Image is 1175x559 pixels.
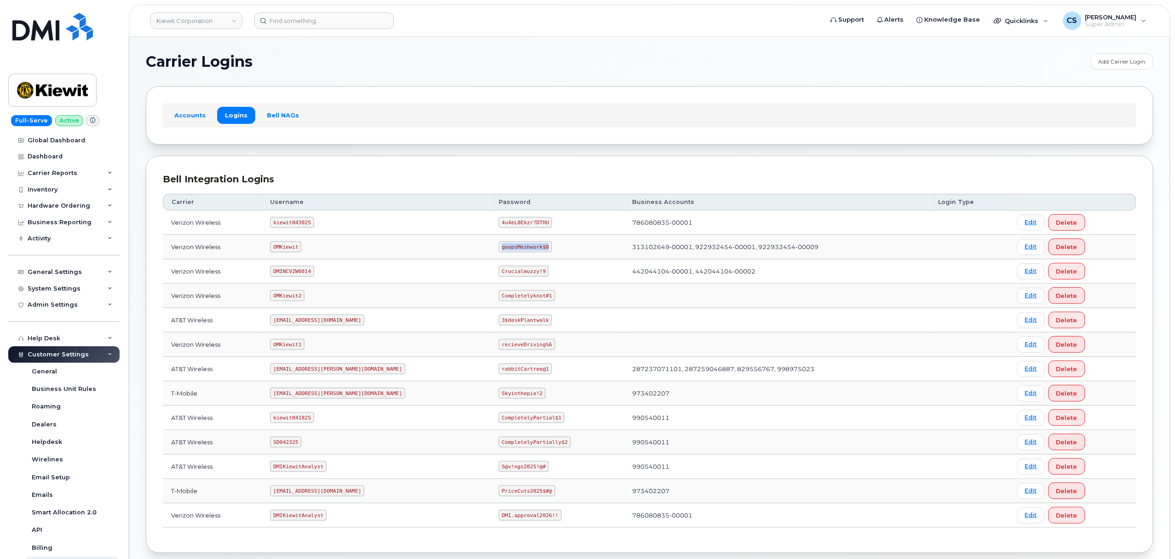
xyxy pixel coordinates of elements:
code: OMKiewit [270,241,301,252]
span: Delete [1056,291,1077,300]
td: 786080835-00001 [624,210,930,235]
td: Verizon Wireless [163,210,262,235]
code: [EMAIL_ADDRESS][DOMAIN_NAME] [270,485,364,496]
td: 442044104-00001, 442044104-00002 [624,259,930,284]
code: kiewit041825 [270,412,314,423]
a: Edit [1017,263,1045,279]
span: Delete [1056,340,1077,349]
th: Carrier [163,194,262,210]
a: Accounts [167,107,213,123]
div: Bell Integration Logins [163,173,1136,186]
th: Username [262,194,490,210]
a: Bell NAGs [259,107,307,123]
button: Delete [1048,434,1085,450]
td: Verizon Wireless [163,332,262,357]
code: CompletelyPartial$1 [499,412,564,423]
td: AT&T Wireless [163,430,262,454]
td: Verizon Wireless [163,284,262,308]
td: AT&T Wireless [163,308,262,332]
button: Delete [1048,263,1085,279]
a: Edit [1017,410,1045,426]
td: 786080835-00001 [624,503,930,528]
code: Crucialmuzzy!9 [499,266,549,277]
a: Edit [1017,288,1045,304]
td: 313102649-00001, 922932454-00001, 922932454-00009 [624,235,930,259]
code: DMIKiewitAnalyst [270,510,327,521]
a: Edit [1017,337,1045,353]
code: Completelyknot#1 [499,290,555,301]
button: Delete [1048,385,1085,402]
span: Delete [1056,218,1077,227]
td: T-Mobile [163,479,262,503]
code: DMINCVZW0814 [270,266,314,277]
button: Delete [1048,409,1085,426]
code: Skyinthepie!2 [499,388,546,399]
a: Edit [1017,434,1045,450]
button: Delete [1048,483,1085,499]
span: Delete [1056,487,1077,495]
td: 973402207 [624,479,930,503]
code: CompletelyPartially$2 [499,437,571,448]
td: 990540011 [624,454,930,479]
code: PriceCuts2025$#@ [499,485,555,496]
a: Add Carrier Login [1091,53,1153,70]
code: OMKiewit1 [270,339,305,350]
span: Delete [1056,462,1077,471]
td: Verizon Wireless [163,259,262,284]
th: Password [490,194,624,210]
span: Delete [1056,267,1077,276]
span: Delete [1056,243,1077,251]
button: Delete [1048,239,1085,255]
span: Delete [1056,413,1077,422]
code: rabbitCartree@1 [499,363,552,374]
a: Edit [1017,361,1045,377]
a: Edit [1017,215,1045,231]
button: Delete [1048,287,1085,304]
code: 4u4eL8Ekzr?DTHU [499,217,552,228]
td: Verizon Wireless [163,235,262,259]
td: Verizon Wireless [163,503,262,528]
a: Edit [1017,239,1045,255]
a: Logins [217,107,255,123]
code: kiewit043025 [270,217,314,228]
a: Edit [1017,385,1045,402]
span: Delete [1056,438,1077,447]
code: DMIKiewitAnalyst [270,461,327,472]
td: 287237071101, 287259046887, 829556767, 998975023 [624,357,930,381]
code: goopsMeshwork$8 [499,241,552,252]
td: 990540011 [624,430,930,454]
th: Business Accounts [624,194,930,210]
button: Delete [1048,312,1085,328]
button: Delete [1048,214,1085,231]
code: 3$deskPlantwalk [499,314,552,326]
code: [EMAIL_ADDRESS][DOMAIN_NAME] [270,314,364,326]
button: Delete [1048,458,1085,475]
span: Delete [1056,389,1077,398]
span: Carrier Logins [146,55,253,69]
a: Edit [1017,312,1045,328]
a: Edit [1017,483,1045,499]
code: [EMAIL_ADDRESS][PERSON_NAME][DOMAIN_NAME] [270,388,405,399]
th: Login Type [930,194,1009,210]
code: DMI.approval2026!! [499,510,561,521]
code: SD042325 [270,437,301,448]
button: Delete [1048,361,1085,377]
td: 990540011 [624,406,930,430]
td: AT&T Wireless [163,454,262,479]
td: AT&T Wireless [163,406,262,430]
span: Delete [1056,511,1077,520]
td: 973402207 [624,381,930,406]
a: Edit [1017,507,1045,524]
code: OMKiewit2 [270,290,305,301]
code: S@v!ngs2025!@# [499,461,549,472]
td: AT&T Wireless [163,357,262,381]
iframe: Messenger Launcher [1135,519,1168,552]
code: recieveDriving%6 [499,339,555,350]
code: [EMAIL_ADDRESS][PERSON_NAME][DOMAIN_NAME] [270,363,405,374]
a: Edit [1017,459,1045,475]
td: T-Mobile [163,381,262,406]
span: Delete [1056,316,1077,325]
span: Delete [1056,365,1077,373]
button: Delete [1048,507,1085,524]
button: Delete [1048,336,1085,353]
